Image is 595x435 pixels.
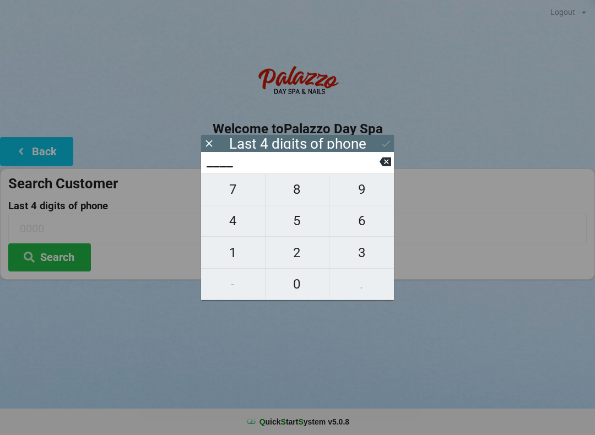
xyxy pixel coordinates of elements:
span: 1 [201,241,265,264]
button: 8 [266,173,330,205]
span: 5 [266,209,329,232]
button: 4 [201,205,266,237]
span: 7 [201,178,265,201]
button: 6 [329,205,394,237]
button: 5 [266,205,330,237]
span: 6 [329,209,394,232]
span: 8 [266,178,329,201]
span: 4 [201,209,265,232]
span: 2 [266,241,329,264]
button: 1 [201,237,266,268]
span: 0 [266,273,329,296]
button: 3 [329,237,394,268]
button: 7 [201,173,266,205]
button: 9 [329,173,394,205]
button: 2 [266,237,330,268]
span: 3 [329,241,394,264]
button: 0 [266,269,330,300]
div: Last 4 digits of phone [229,138,366,149]
span: 9 [329,178,394,201]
